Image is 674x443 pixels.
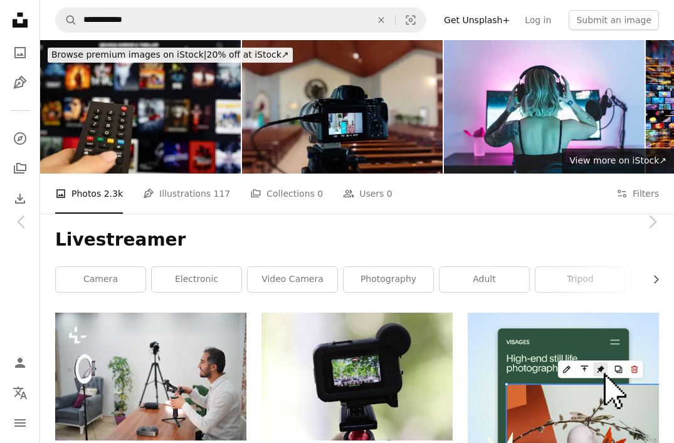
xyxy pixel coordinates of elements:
button: Filters [616,174,659,214]
a: video camera [248,267,337,292]
span: View more on iStock ↗ [569,155,666,165]
a: Illustrations [8,70,33,95]
button: Language [8,380,33,405]
a: Browse premium images on iStock|20% off at iStock↗ [40,40,300,70]
button: Menu [8,410,33,435]
a: Collections 0 [250,174,323,214]
img: Female gamer putting her headphones on [444,40,645,174]
a: photography [344,267,433,292]
img: a man sitting at a table in front of a camera [55,313,246,440]
div: 20% off at iStock ↗ [48,48,293,63]
a: Log in [517,10,559,30]
a: Explore [8,126,33,151]
img: Close-Up Of Camera At Church [242,40,443,174]
h1: Livestreamer [55,229,659,251]
span: 0 [317,187,323,201]
a: Users 0 [343,174,392,214]
form: Find visuals sitewide [55,8,426,33]
img: a black video game console [261,313,453,440]
button: Clear [367,8,395,32]
span: 0 [387,187,392,201]
a: a man sitting at a table in front of a camera [55,371,246,382]
a: electronic [152,267,241,292]
a: tripod [535,267,625,292]
a: Log in / Sign up [8,350,33,375]
a: Next [630,162,674,282]
a: adult [440,267,529,292]
img: Woman hand holding tv remote. [40,40,241,174]
a: a black video game console [261,371,453,382]
span: 117 [214,187,231,201]
a: camera [56,267,145,292]
button: Search Unsplash [56,8,77,32]
a: View more on iStock↗ [562,149,674,174]
a: Collections [8,156,33,181]
a: Get Unsplash+ [436,10,517,30]
span: Browse premium images on iStock | [51,50,206,60]
a: Illustrations 117 [143,174,230,214]
a: Photos [8,40,33,65]
button: Submit an image [569,10,659,30]
button: Visual search [396,8,426,32]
